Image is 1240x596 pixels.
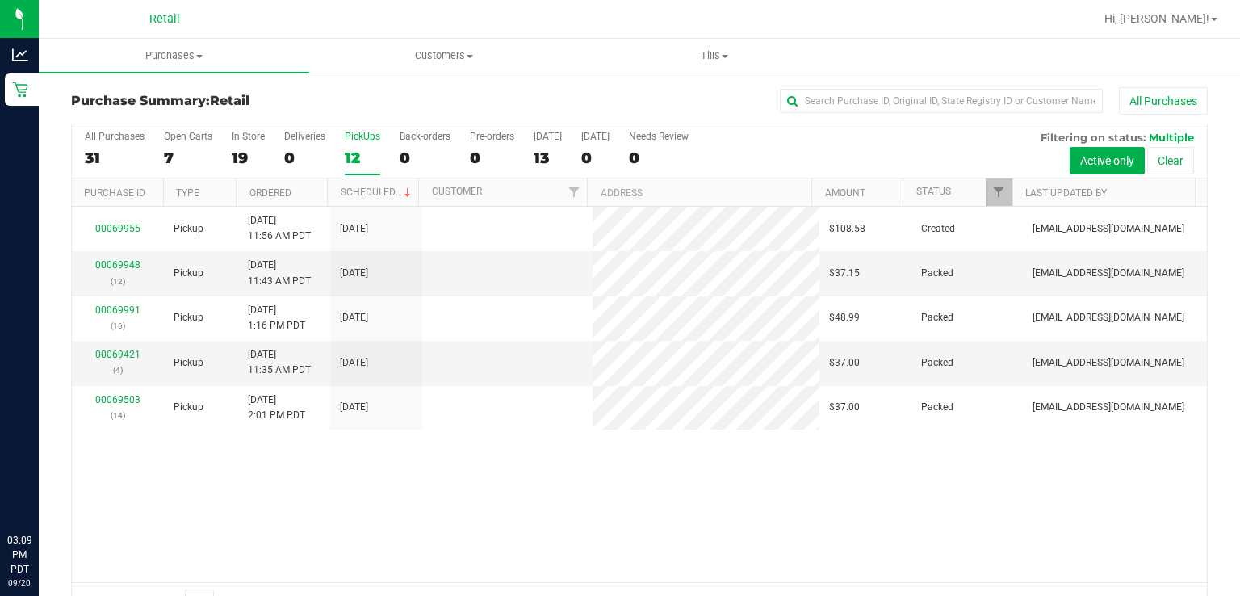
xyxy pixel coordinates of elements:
div: In Store [232,131,265,142]
div: 12 [345,149,380,167]
a: Filter [986,178,1012,206]
span: Customers [310,48,579,63]
button: All Purchases [1119,87,1208,115]
iframe: Resource center unread badge [48,464,67,484]
div: [DATE] [581,131,610,142]
span: [DATE] [340,310,368,325]
span: [DATE] [340,266,368,281]
th: Address [587,178,811,207]
a: 00069991 [95,304,140,316]
iframe: Resource center [16,467,65,515]
span: Pickup [174,355,203,371]
span: Packed [921,266,953,281]
span: Created [921,221,955,237]
span: Retail [149,12,180,26]
div: PickUps [345,131,380,142]
span: Packed [921,400,953,415]
span: [DATE] 11:35 AM PDT [248,347,311,378]
a: Ordered [249,187,291,199]
span: [DATE] 2:01 PM PDT [248,392,305,423]
input: Search Purchase ID, Original ID, State Registry ID or Customer Name... [780,89,1103,113]
span: [DATE] [340,355,368,371]
a: Scheduled [341,187,414,198]
inline-svg: Analytics [12,47,28,63]
p: (16) [82,318,154,334]
a: Filter [560,178,587,206]
span: Tills [580,48,849,63]
span: $108.58 [829,221,865,237]
a: Type [176,187,199,199]
span: Filtering on status: [1041,131,1146,144]
span: [DATE] [340,221,368,237]
span: Retail [210,93,249,108]
a: Amount [825,187,865,199]
div: 7 [164,149,212,167]
h3: Purchase Summary: [71,94,450,108]
span: Pickup [174,400,203,415]
a: Purchase ID [84,187,145,199]
span: Pickup [174,310,203,325]
p: (14) [82,408,154,423]
inline-svg: Retail [12,82,28,98]
a: 00069503 [95,394,140,405]
span: [EMAIL_ADDRESS][DOMAIN_NAME] [1033,266,1184,281]
div: Pre-orders [470,131,514,142]
span: Packed [921,310,953,325]
span: $48.99 [829,310,860,325]
p: 03:09 PM PDT [7,533,31,577]
button: Clear [1147,147,1194,174]
a: Status [916,186,951,197]
div: Deliveries [284,131,325,142]
a: 00069955 [95,223,140,234]
div: Needs Review [629,131,689,142]
span: [EMAIL_ADDRESS][DOMAIN_NAME] [1033,221,1184,237]
a: Customer [432,186,482,197]
span: [DATE] [340,400,368,415]
div: 0 [470,149,514,167]
span: Hi, [PERSON_NAME]! [1104,12,1209,25]
span: [EMAIL_ADDRESS][DOMAIN_NAME] [1033,400,1184,415]
div: 0 [581,149,610,167]
span: Multiple [1149,131,1194,144]
span: [EMAIL_ADDRESS][DOMAIN_NAME] [1033,310,1184,325]
p: (4) [82,363,154,378]
span: Purchases [39,48,309,63]
p: 09/20 [7,577,31,589]
div: 0 [284,149,325,167]
span: [DATE] 11:43 AM PDT [248,258,311,288]
span: Pickup [174,266,203,281]
a: Last Updated By [1025,187,1107,199]
a: Tills [580,39,850,73]
div: 0 [400,149,450,167]
div: [DATE] [534,131,562,142]
p: (12) [82,274,154,289]
a: 00069948 [95,259,140,271]
span: $37.15 [829,266,860,281]
span: $37.00 [829,400,860,415]
span: Packed [921,355,953,371]
a: Customers [309,39,580,73]
span: $37.00 [829,355,860,371]
div: 19 [232,149,265,167]
span: [EMAIL_ADDRESS][DOMAIN_NAME] [1033,355,1184,371]
div: 0 [629,149,689,167]
div: Open Carts [164,131,212,142]
button: Active only [1070,147,1145,174]
span: [DATE] 11:56 AM PDT [248,213,311,244]
div: Back-orders [400,131,450,142]
div: All Purchases [85,131,145,142]
div: 31 [85,149,145,167]
span: [DATE] 1:16 PM PDT [248,303,305,334]
a: Purchases [39,39,309,73]
div: 13 [534,149,562,167]
a: 00069421 [95,349,140,360]
span: Pickup [174,221,203,237]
